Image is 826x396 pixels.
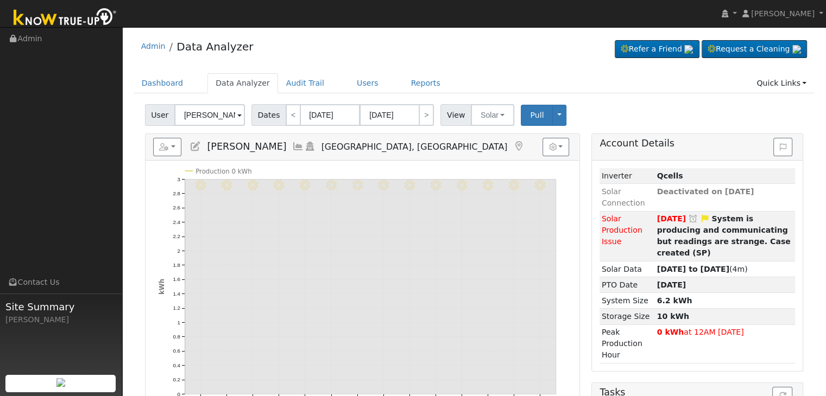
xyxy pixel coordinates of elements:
a: < [286,104,301,126]
a: Refer a Friend [615,40,699,59]
button: Issue History [773,138,792,156]
text: 0.6 [173,348,180,354]
span: Deactivated on [DATE] [657,187,754,196]
a: Audit Trail [278,73,332,93]
a: Reports [403,73,449,93]
text: Production 0 kWh [196,168,251,175]
a: Edit User (22211) [190,141,201,152]
div: [PERSON_NAME] [5,314,116,325]
a: Snooze this issue [688,214,698,223]
strong: 0 kWh [657,328,684,336]
td: Storage Size [600,309,655,324]
span: Pull [530,111,544,119]
strong: ID: 1016, authorized: 02/11/25 [657,171,683,180]
text: 1.4 [173,291,180,297]
span: [PERSON_NAME] [751,9,815,18]
a: Login As (last Never) [304,141,316,152]
a: Request a Cleaning [702,40,807,59]
span: [GEOGRAPHIC_DATA], [GEOGRAPHIC_DATA] [321,142,508,152]
span: Solar Connection [602,187,645,207]
a: Dashboard [134,73,192,93]
text: kWh [157,279,165,295]
span: Solar Production Issue [602,214,642,246]
a: Map [513,141,525,152]
td: Solar Data [600,261,655,277]
img: retrieve [684,45,693,54]
strong: 10 kWh [657,312,689,321]
strong: [DATE] to [DATE] [657,265,729,273]
text: 1.2 [173,305,180,311]
img: retrieve [56,378,65,387]
h5: Account Details [600,138,795,149]
td: at 12AM [DATE] [655,324,795,363]
text: 2 [177,248,180,254]
span: [DATE] [657,214,686,223]
span: [DATE] [657,280,686,289]
text: 1.6 [173,277,180,283]
img: Know True-Up [8,6,122,30]
td: Inverter [600,168,655,184]
text: 1.8 [173,262,180,268]
a: Quick Links [748,73,815,93]
text: 2.8 [173,190,180,196]
span: Dates [251,104,286,126]
td: PTO Date [600,277,655,293]
strong: System is producing and communicating but readings are strange. Case created (SP) [657,214,791,257]
td: System Size [600,293,655,309]
text: 2.2 [173,233,180,239]
input: Select a User [174,104,245,126]
text: 2.4 [173,219,180,225]
text: 0.2 [173,376,180,382]
a: > [419,104,434,126]
span: View [440,104,471,126]
a: Data Analyzer [176,40,253,53]
span: Site Summary [5,299,116,314]
img: retrieve [792,45,801,54]
button: Solar [471,104,514,126]
text: 0.8 [173,334,180,340]
a: Users [349,73,387,93]
text: 1 [177,320,180,325]
text: 2.6 [173,205,180,211]
td: Peak Production Hour [600,324,655,363]
span: (4m) [657,265,748,273]
text: 0.4 [173,362,180,368]
button: Pull [521,105,553,126]
span: [PERSON_NAME] [207,141,286,152]
a: Data Analyzer [207,73,278,93]
strong: 6.2 kWh [657,296,692,305]
text: 3 [177,176,180,182]
a: Admin [141,42,166,50]
i: Edit Issue [700,215,710,222]
span: User [145,104,175,126]
a: Multi-Series Graph [292,141,304,152]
